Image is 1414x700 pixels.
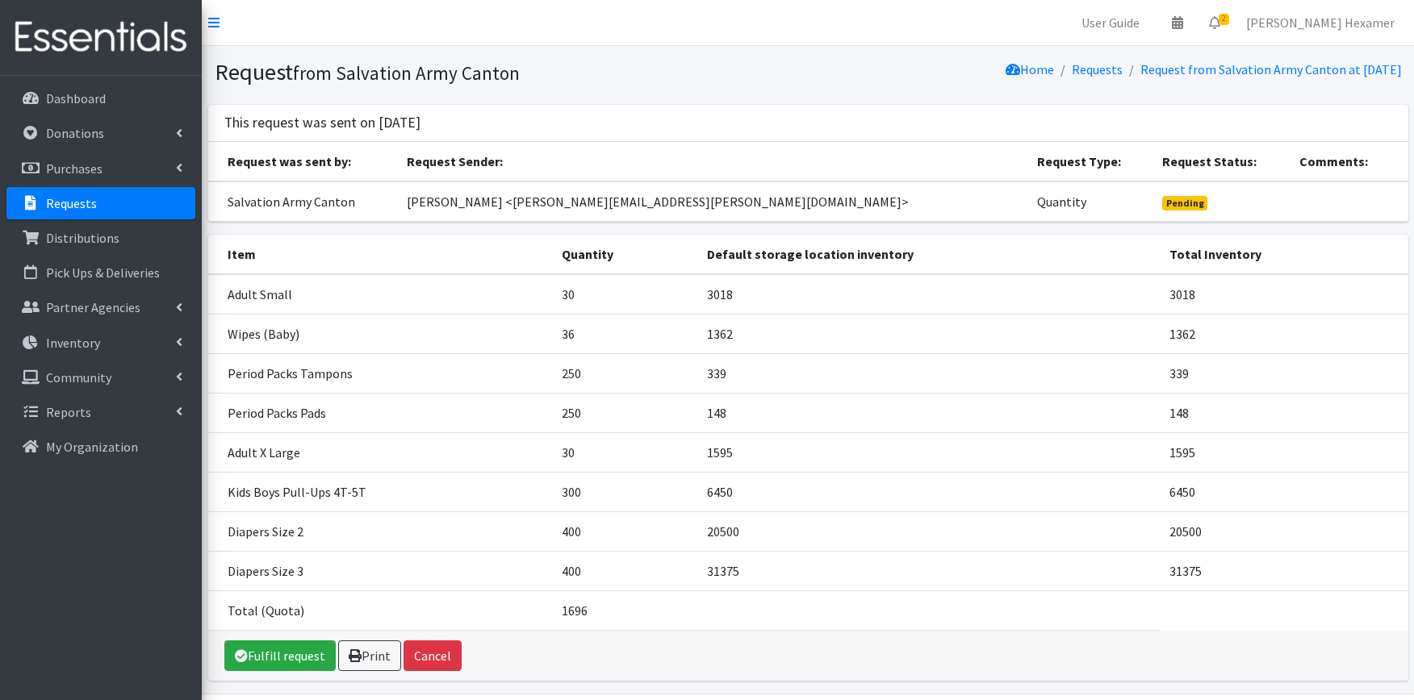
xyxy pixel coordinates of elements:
[1153,142,1290,181] th: Request Status:
[208,142,398,181] th: Request was sent by:
[208,353,552,393] td: Period Packs Tampons
[46,369,111,385] p: Community
[552,472,697,511] td: 300
[6,291,195,323] a: Partner Agencies
[552,590,697,630] td: 1696
[1140,61,1402,77] a: Request from Salvation Army Canton at [DATE]
[6,187,195,219] a: Requests
[6,327,195,359] a: Inventory
[552,393,697,432] td: 250
[208,432,552,472] td: Adult X Large
[46,265,160,281] p: Pick Ups & Deliveries
[6,82,195,115] a: Dashboard
[293,61,520,85] small: from Salvation Army Canton
[552,314,697,353] td: 36
[1069,6,1153,39] a: User Guide
[1072,61,1123,77] a: Requests
[1160,353,1408,393] td: 339
[697,353,1160,393] td: 339
[46,230,119,246] p: Distributions
[552,551,697,590] td: 400
[6,152,195,185] a: Purchases
[6,10,195,65] img: HumanEssentials
[552,432,697,472] td: 30
[1160,511,1408,551] td: 20500
[6,222,195,254] a: Distributions
[1160,274,1408,315] td: 3018
[1160,314,1408,353] td: 1362
[697,274,1160,315] td: 3018
[1006,61,1054,77] a: Home
[208,235,552,274] th: Item
[46,335,100,351] p: Inventory
[1160,235,1408,274] th: Total Inventory
[208,590,552,630] td: Total (Quota)
[338,640,401,671] a: Print
[46,195,97,211] p: Requests
[552,511,697,551] td: 400
[1219,14,1229,25] span: 2
[1160,551,1408,590] td: 31375
[46,160,102,177] p: Purchases
[697,551,1160,590] td: 31375
[1233,6,1408,39] a: [PERSON_NAME] Hexamer
[208,274,552,315] td: Adult Small
[1160,393,1408,432] td: 148
[397,142,1027,181] th: Request Sender:
[1196,6,1233,39] a: 2
[208,472,552,511] td: Kids Boys Pull-Ups 4T-5T
[46,404,91,420] p: Reports
[697,314,1160,353] td: 1362
[1027,142,1153,181] th: Request Type:
[208,511,552,551] td: Diapers Size 2
[1160,432,1408,472] td: 1595
[6,361,195,394] a: Community
[6,256,195,289] a: Pick Ups & Deliveries
[215,58,802,86] h1: Request
[552,353,697,393] td: 250
[697,235,1160,274] th: Default storage location inventory
[1027,181,1153,222] td: Quantity
[1290,142,1408,181] th: Comments:
[46,299,140,315] p: Partner Agencies
[697,511,1160,551] td: 20500
[208,314,552,353] td: Wipes (Baby)
[397,181,1027,222] td: [PERSON_NAME] <[PERSON_NAME][EMAIL_ADDRESS][PERSON_NAME][DOMAIN_NAME]>
[208,393,552,432] td: Period Packs Pads
[46,439,138,455] p: My Organization
[6,117,195,149] a: Donations
[208,181,398,222] td: Salvation Army Canton
[697,432,1160,472] td: 1595
[697,472,1160,511] td: 6450
[404,640,462,671] button: Cancel
[46,90,106,106] p: Dashboard
[1160,472,1408,511] td: 6450
[224,115,420,131] h3: This request was sent on [DATE]
[6,431,195,463] a: My Organization
[697,393,1160,432] td: 148
[6,396,195,428] a: Reports
[224,640,336,671] a: Fulfill request
[1162,196,1208,210] span: Pending
[46,125,104,141] p: Donations
[208,551,552,590] td: Diapers Size 3
[552,274,697,315] td: 30
[552,235,697,274] th: Quantity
